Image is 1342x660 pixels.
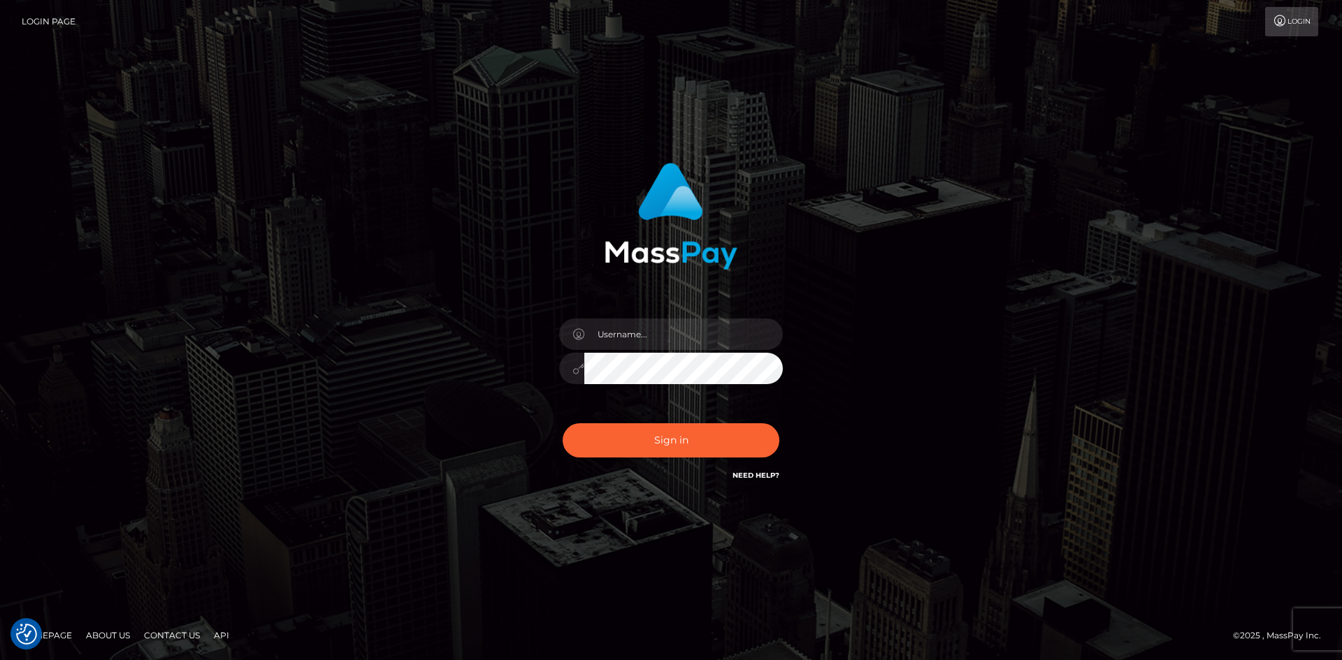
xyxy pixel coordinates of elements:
[584,318,783,350] input: Username...
[15,624,78,646] a: Homepage
[16,624,37,645] img: Revisit consent button
[563,423,779,457] button: Sign in
[605,163,737,270] img: MassPay Login
[80,624,136,646] a: About Us
[1265,7,1318,36] a: Login
[1233,628,1332,643] div: © 2025 , MassPay Inc.
[22,7,75,36] a: Login Page
[733,471,779,480] a: Need Help?
[208,624,235,646] a: API
[138,624,205,646] a: Contact Us
[16,624,37,645] button: Consent Preferences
